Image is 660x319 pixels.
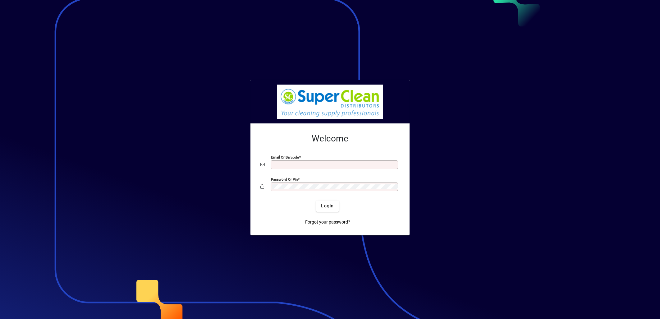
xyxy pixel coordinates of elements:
[271,155,299,159] mat-label: Email or Barcode
[303,217,353,228] a: Forgot your password?
[271,177,298,181] mat-label: Password or Pin
[305,219,350,225] span: Forgot your password?
[260,133,400,144] h2: Welcome
[316,201,339,212] button: Login
[321,203,334,209] span: Login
